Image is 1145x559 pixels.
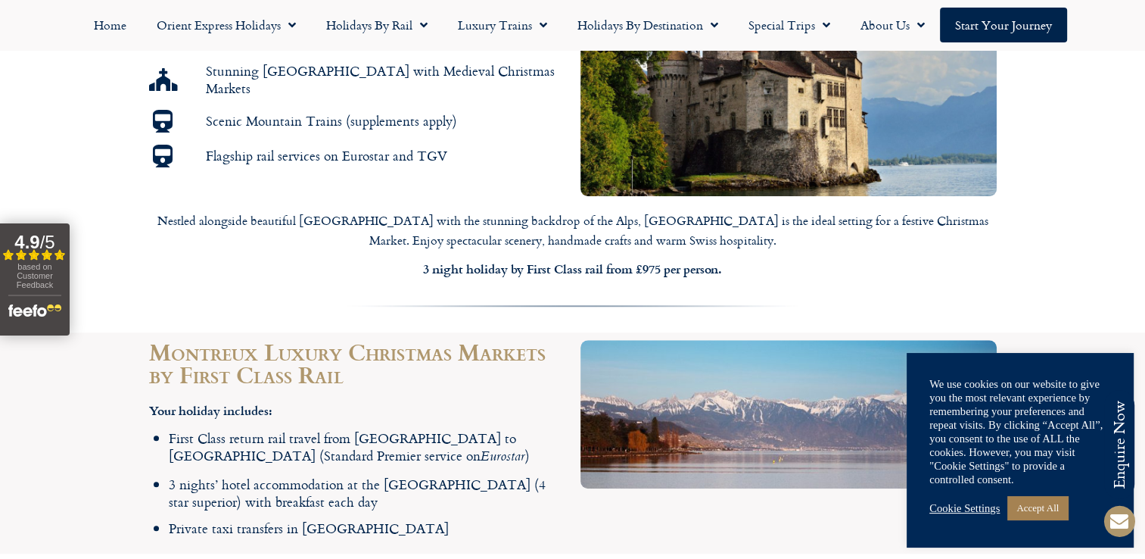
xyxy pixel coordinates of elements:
[149,340,565,386] h2: Montreux Luxury Christmas Markets by First Class Rail
[142,8,311,42] a: Orient Express Holidays
[845,8,940,42] a: About Us
[202,62,565,98] span: Stunning [GEOGRAPHIC_DATA] with Medieval Christmas Markets
[562,8,733,42] a: Holidays by Destination
[940,8,1067,42] a: Start your Journey
[169,429,565,467] li: First Class return rail travel from [GEOGRAPHIC_DATA] to [GEOGRAPHIC_DATA] (Standard Premier serv...
[202,112,457,130] span: Scenic Mountain Trains (supplements apply)
[79,8,142,42] a: Home
[733,8,845,42] a: Special Trips
[929,377,1111,486] div: We use cookies on our website to give you the most relevant experience by remembering your prefer...
[8,8,1137,42] nav: Menu
[929,501,1000,515] a: Cookie Settings
[169,476,565,511] li: 3 nights’ hotel accommodation at the [GEOGRAPHIC_DATA] (4 star superior) with breakfast each day
[202,147,447,164] span: Flagship rail services on Eurostar and TGV
[169,520,565,537] li: Private taxi transfers in [GEOGRAPHIC_DATA]
[443,8,562,42] a: Luxury Trains
[149,401,272,419] strong: Your holiday includes:
[1007,496,1068,520] a: Accept All
[311,8,443,42] a: Holidays by Rail
[149,211,997,250] p: Nestled alongside beautiful [GEOGRAPHIC_DATA] with the stunning backdrop of the Alps, [GEOGRAPHIC...
[481,447,525,469] em: Eurostar
[423,260,722,277] strong: 3 night holiday by First Class rail from £975 per person.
